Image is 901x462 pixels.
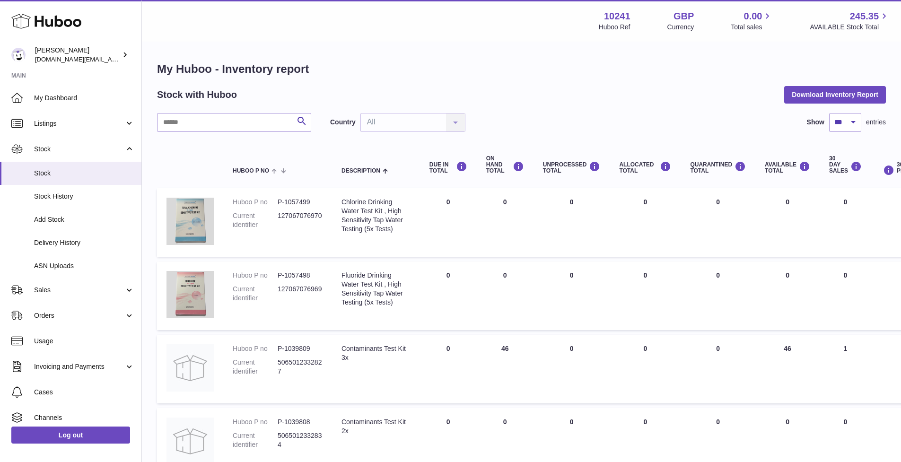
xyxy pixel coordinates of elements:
[341,418,411,436] div: Contaminants Test Kit 2x
[278,431,323,449] dd: 5065012332834
[34,169,134,178] span: Stock
[534,335,610,403] td: 0
[850,10,879,23] span: 245.35
[619,161,671,174] div: ALLOCATED Total
[477,335,534,403] td: 46
[233,285,278,303] dt: Current identifier
[34,362,124,371] span: Invoicing and Payments
[157,61,886,77] h1: My Huboo - Inventory report
[690,161,746,174] div: QUARANTINED Total
[610,188,681,257] td: 0
[866,118,886,127] span: entries
[34,119,124,128] span: Listings
[784,86,886,103] button: Download Inventory Report
[34,215,134,224] span: Add Stock
[278,418,323,427] dd: P-1039808
[716,345,720,352] span: 0
[278,271,323,280] dd: P-1057498
[278,344,323,353] dd: P-1039809
[233,358,278,376] dt: Current identifier
[11,427,130,444] a: Log out
[341,344,411,362] div: Contaminants Test Kit 3x
[166,271,214,318] img: product image
[829,156,862,174] div: 30 DAY SALES
[233,418,278,427] dt: Huboo P no
[233,344,278,353] dt: Huboo P no
[35,46,120,64] div: [PERSON_NAME]
[534,262,610,330] td: 0
[667,23,694,32] div: Currency
[599,23,630,32] div: Huboo Ref
[330,118,356,127] label: Country
[755,262,820,330] td: 0
[755,188,820,257] td: 0
[744,10,762,23] span: 0.00
[341,271,411,307] div: Fluoride Drinking Water Test Kit , High Sensitivity Tap Water Testing (5x Tests)
[731,23,773,32] span: Total sales
[278,358,323,376] dd: 5065012332827
[166,344,214,392] img: product image
[278,285,323,303] dd: 127067076969
[810,10,890,32] a: 245.35 AVAILABLE Stock Total
[604,10,630,23] strong: 10241
[477,188,534,257] td: 0
[341,168,380,174] span: Description
[35,55,188,63] span: [DOMAIN_NAME][EMAIL_ADDRESS][DOMAIN_NAME]
[674,10,694,23] strong: GBP
[233,211,278,229] dt: Current identifier
[820,188,871,257] td: 0
[233,168,269,174] span: Huboo P no
[731,10,773,32] a: 0.00 Total sales
[420,335,477,403] td: 0
[810,23,890,32] span: AVAILABLE Stock Total
[34,286,124,295] span: Sales
[765,161,810,174] div: AVAILABLE Total
[233,198,278,207] dt: Huboo P no
[34,192,134,201] span: Stock History
[34,262,134,270] span: ASN Uploads
[278,198,323,207] dd: P-1057499
[233,431,278,449] dt: Current identifier
[820,335,871,403] td: 1
[34,145,124,154] span: Stock
[486,156,524,174] div: ON HAND Total
[34,413,134,422] span: Channels
[278,211,323,229] dd: 127067076970
[477,262,534,330] td: 0
[420,188,477,257] td: 0
[34,388,134,397] span: Cases
[534,188,610,257] td: 0
[166,198,214,245] img: product image
[807,118,824,127] label: Show
[429,161,467,174] div: DUE IN TOTAL
[755,335,820,403] td: 46
[716,198,720,206] span: 0
[34,337,134,346] span: Usage
[820,262,871,330] td: 0
[34,238,134,247] span: Delivery History
[11,48,26,62] img: londonaquatics.online@gmail.com
[341,198,411,234] div: Chlorine Drinking Water Test Kit , High Sensitivity Tap Water Testing (5x Tests)
[34,311,124,320] span: Orders
[716,271,720,279] span: 0
[157,88,237,101] h2: Stock with Huboo
[543,161,601,174] div: UNPROCESSED Total
[34,94,134,103] span: My Dashboard
[610,335,681,403] td: 0
[420,262,477,330] td: 0
[716,418,720,426] span: 0
[233,271,278,280] dt: Huboo P no
[610,262,681,330] td: 0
